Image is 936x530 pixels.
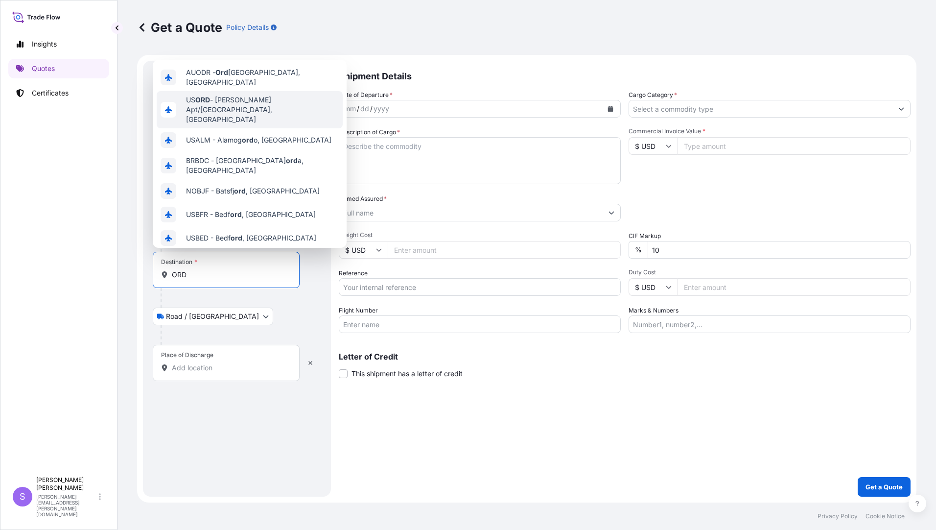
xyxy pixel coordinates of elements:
span: USALM - Alamog o, [GEOGRAPHIC_DATA] [186,135,331,145]
span: Road / [GEOGRAPHIC_DATA] [166,312,259,321]
label: Flight Number [339,306,378,315]
label: CIF Markup [629,231,661,241]
input: Enter percentage between 0 and 10% [648,241,911,259]
button: Show suggestions [603,204,620,221]
span: US - [PERSON_NAME] Apt/[GEOGRAPHIC_DATA], [GEOGRAPHIC_DATA] [186,95,339,124]
input: Enter amount [678,278,911,296]
input: Number1, number2,... [629,315,911,333]
input: Your internal reference [339,278,621,296]
span: Freight Cost [339,231,621,239]
span: NOBJF - Batsfj , [GEOGRAPHIC_DATA] [186,186,320,196]
b: ord [286,156,298,165]
label: Reference [339,268,368,278]
b: ord [234,187,246,195]
div: month, [343,103,357,115]
span: BRBDC - [GEOGRAPHIC_DATA] a, [GEOGRAPHIC_DATA] [186,156,339,175]
button: Calendar [603,101,618,117]
p: Insights [32,39,57,49]
p: Policy Details [226,23,269,32]
span: Duty Cost [629,268,911,276]
b: Ord [215,68,228,76]
label: Marks & Numbers [629,306,679,315]
label: Named Assured [339,194,387,204]
div: / [370,103,373,115]
span: Commercial Invoice Value [629,127,911,135]
span: S [20,492,25,502]
input: Full name [339,204,603,221]
button: Select transport [153,308,273,325]
label: Cargo Category [629,90,677,100]
input: Place of Discharge [172,363,287,373]
b: ord [231,234,242,242]
label: Description of Cargo [339,127,400,137]
div: / [357,103,359,115]
p: Cookie Notice [866,512,905,520]
div: % [629,241,648,259]
b: ord [242,136,254,144]
button: Show suggestions [892,100,910,118]
input: Enter amount [388,241,621,259]
p: Get a Quote [137,20,222,35]
p: Privacy Policy [818,512,858,520]
p: Letter of Credit [339,353,911,361]
span: USBED - Bedf , [GEOGRAPHIC_DATA] [186,233,316,243]
p: Get a Quote [866,482,903,492]
p: Quotes [32,64,55,73]
p: [PERSON_NAME][EMAIL_ADDRESS][PERSON_NAME][DOMAIN_NAME] [36,494,97,517]
div: Destination [161,258,197,266]
p: [PERSON_NAME] [PERSON_NAME] [36,476,97,492]
div: Place of Discharge [161,351,213,359]
p: Shipment Details [339,61,911,90]
input: Select a commodity type [629,100,892,118]
span: AUODR - [GEOGRAPHIC_DATA], [GEOGRAPHIC_DATA] [186,68,339,87]
p: Certificates [32,88,69,98]
b: ord [230,210,242,218]
input: Enter name [339,315,621,333]
span: Date of Departure [339,90,393,100]
input: Type amount [678,137,911,155]
div: day, [359,103,370,115]
div: year, [373,103,390,115]
b: ORD [195,96,210,104]
span: USBFR - Bedf , [GEOGRAPHIC_DATA] [186,210,316,219]
input: Destination [172,270,287,280]
span: This shipment has a letter of credit [351,369,463,379]
div: Show suggestions [153,60,347,248]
